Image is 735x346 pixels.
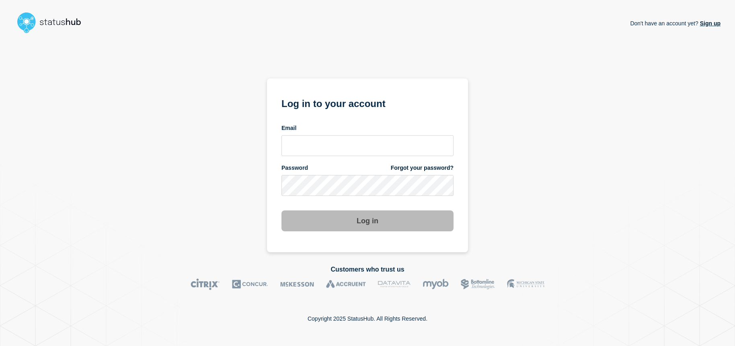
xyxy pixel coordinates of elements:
img: McKesson logo [280,278,314,290]
input: email input [281,135,454,156]
span: Password [281,164,308,172]
img: MSU logo [507,278,544,290]
p: Don't have an account yet? [630,14,721,33]
button: Log in [281,210,454,231]
img: myob logo [423,278,449,290]
p: Copyright 2025 StatusHub. All Rights Reserved. [308,315,427,322]
a: Sign up [698,20,721,27]
h2: Customers who trust us [14,266,721,273]
img: Concur logo [232,278,268,290]
img: Bottomline logo [461,278,495,290]
img: StatusHub logo [14,10,91,35]
img: Accruent logo [326,278,366,290]
h1: Log in to your account [281,95,454,110]
img: Citrix logo [191,278,220,290]
span: Email [281,124,296,132]
a: Forgot your password? [391,164,454,172]
input: password input [281,175,454,196]
img: DataVita logo [378,278,411,290]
